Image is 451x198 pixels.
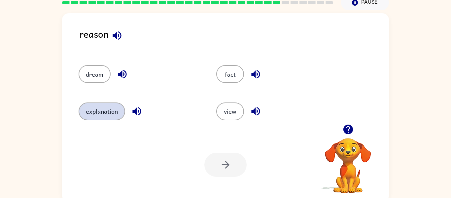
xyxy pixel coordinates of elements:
button: dream [79,65,111,83]
button: explanation [79,102,125,120]
div: reason [80,26,389,52]
button: fact [216,65,244,83]
video: Your browser must support playing .mp4 files to use Literably. Please try using another browser. [315,128,381,194]
button: view [216,102,244,120]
